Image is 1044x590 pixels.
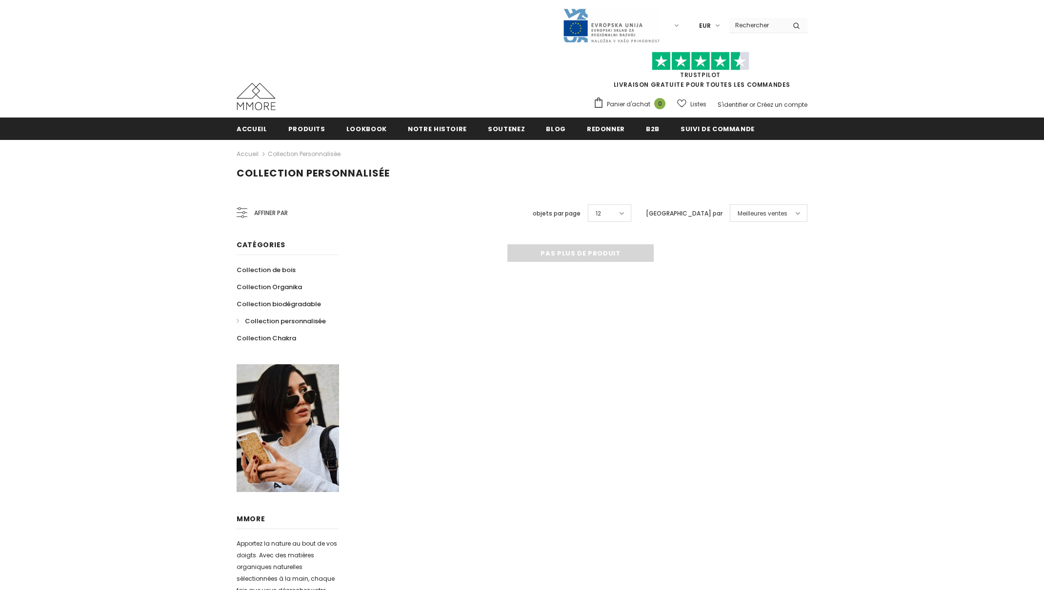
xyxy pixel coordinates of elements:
[408,124,467,134] span: Notre histoire
[237,166,390,180] span: Collection personnalisée
[488,118,525,139] a: soutenez
[699,21,711,31] span: EUR
[749,100,755,109] span: or
[237,299,321,309] span: Collection biodégradable
[237,83,276,110] img: Cas MMORE
[488,124,525,134] span: soutenez
[237,240,285,250] span: Catégories
[245,316,326,326] span: Collection personnalisée
[408,118,467,139] a: Notre histoire
[546,118,566,139] a: Blog
[546,124,566,134] span: Blog
[288,124,325,134] span: Produits
[562,21,660,29] a: Javni Razpis
[533,209,581,218] label: objets par page
[237,261,296,278] a: Collection de bois
[237,330,296,347] a: Collection Chakra
[593,56,807,89] span: LIVRAISON GRATUITE POUR TOUTES LES COMMANDES
[680,71,721,79] a: TrustPilot
[681,124,755,134] span: Suivi de commande
[237,124,267,134] span: Accueil
[587,124,625,134] span: Redonner
[757,100,807,109] a: Créez un compte
[237,313,326,330] a: Collection personnalisée
[237,295,321,313] a: Collection biodégradable
[237,148,259,160] a: Accueil
[738,209,787,218] span: Meilleures ventes
[729,18,785,32] input: Search Site
[237,334,296,343] span: Collection Chakra
[587,118,625,139] a: Redonner
[690,99,706,109] span: Listes
[681,118,755,139] a: Suivi de commande
[237,278,302,295] a: Collection Organika
[677,96,706,113] a: Listes
[237,118,267,139] a: Accueil
[254,208,288,218] span: Affiner par
[596,209,601,218] span: 12
[288,118,325,139] a: Produits
[646,124,660,134] span: B2B
[654,98,665,109] span: 0
[346,118,387,139] a: Lookbook
[593,97,670,112] a: Panier d'achat 0
[268,150,341,158] a: Collection personnalisée
[646,209,723,218] label: [GEOGRAPHIC_DATA] par
[346,124,387,134] span: Lookbook
[237,514,265,524] span: MMORE
[652,52,749,71] img: Faites confiance aux étoiles pilotes
[237,282,302,292] span: Collection Organika
[718,100,748,109] a: S'identifier
[562,8,660,43] img: Javni Razpis
[646,118,660,139] a: B2B
[607,99,650,109] span: Panier d'achat
[237,265,296,275] span: Collection de bois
